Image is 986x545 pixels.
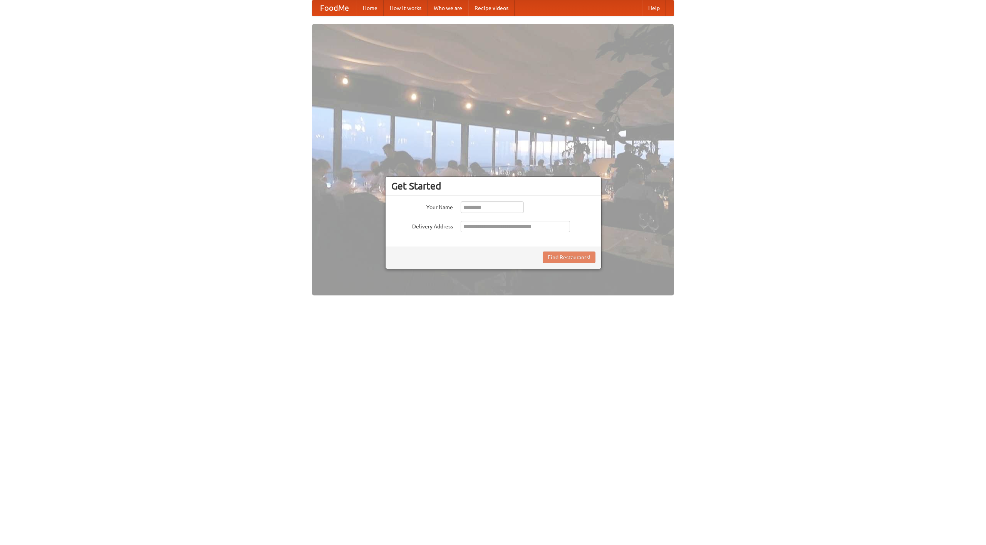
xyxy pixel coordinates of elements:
button: Find Restaurants! [543,252,595,263]
a: Home [357,0,384,16]
a: Help [642,0,666,16]
a: How it works [384,0,428,16]
label: Delivery Address [391,221,453,230]
label: Your Name [391,201,453,211]
a: Who we are [428,0,468,16]
a: Recipe videos [468,0,515,16]
a: FoodMe [312,0,357,16]
h3: Get Started [391,180,595,192]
